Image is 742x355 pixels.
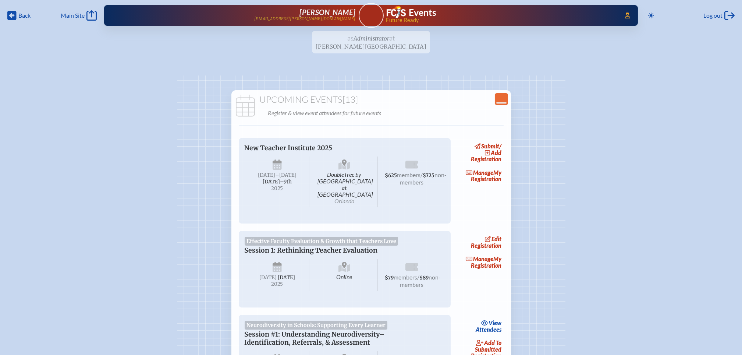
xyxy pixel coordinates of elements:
[474,318,504,335] a: viewAttendees
[259,274,277,281] span: [DATE]
[499,143,501,150] span: /
[397,171,420,178] span: members
[469,234,504,251] a: editRegistration
[128,8,356,23] a: [PERSON_NAME][EMAIL_ADDRESS][PERSON_NAME][DOMAIN_NAME]
[469,141,504,164] a: submit/addRegistration
[275,172,297,178] span: –[DATE]
[481,143,499,150] span: submit
[245,144,430,152] p: New Teacher Institute 2025
[387,6,615,23] div: FCIS Events — Future ready
[334,197,354,204] span: Orlando
[245,246,430,254] p: Session 1: Rethinking Teacher Evaluation
[475,339,501,353] span: add to submitted
[400,274,441,288] span: non-members
[394,274,417,281] span: members
[355,2,387,33] img: User Avatar
[234,95,508,105] h1: Upcoming Events
[489,319,501,326] span: view
[703,12,723,19] span: Log out
[312,157,377,207] span: DoubleTree by [GEOGRAPHIC_DATA] at [GEOGRAPHIC_DATA]
[491,235,501,242] span: edit
[18,12,31,19] span: Back
[312,259,377,291] span: Online
[387,6,406,18] img: Florida Council of Independent Schools
[61,12,85,19] span: Main Site
[491,149,501,156] span: add
[409,8,436,17] h1: Events
[387,6,436,19] a: FCIS LogoEvents
[385,275,394,281] span: $79
[423,172,434,179] span: $725
[278,274,295,281] span: [DATE]
[245,321,388,330] span: Neurodiversity in Schools: Supporting Every Learner
[420,171,423,178] span: /
[254,17,355,21] p: [EMAIL_ADDRESS][PERSON_NAME][DOMAIN_NAME]
[61,10,97,21] a: Main Site
[359,3,384,28] a: User Avatar
[258,172,275,178] span: [DATE]
[251,186,304,191] span: 2025
[299,8,355,17] span: [PERSON_NAME]
[466,255,493,262] span: Manage
[457,254,504,271] a: ManageMy Registration
[268,108,507,118] p: Register & view event attendees for future events
[419,275,429,281] span: $89
[457,167,504,184] a: ManageMy Registration
[251,281,304,287] span: 2025
[245,237,398,246] span: Effective Faculty Evaluation & Growth that Teachers Love
[263,179,292,185] span: [DATE]–⁠9th
[417,274,419,281] span: /
[466,169,493,176] span: Manage
[386,18,614,23] span: Future Ready
[385,172,397,179] span: $625
[342,94,358,105] span: [13]
[400,171,447,186] span: non-members
[245,330,430,347] p: Session #1: Understanding Neurodiversity–Identification, Referrals, & Assessment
